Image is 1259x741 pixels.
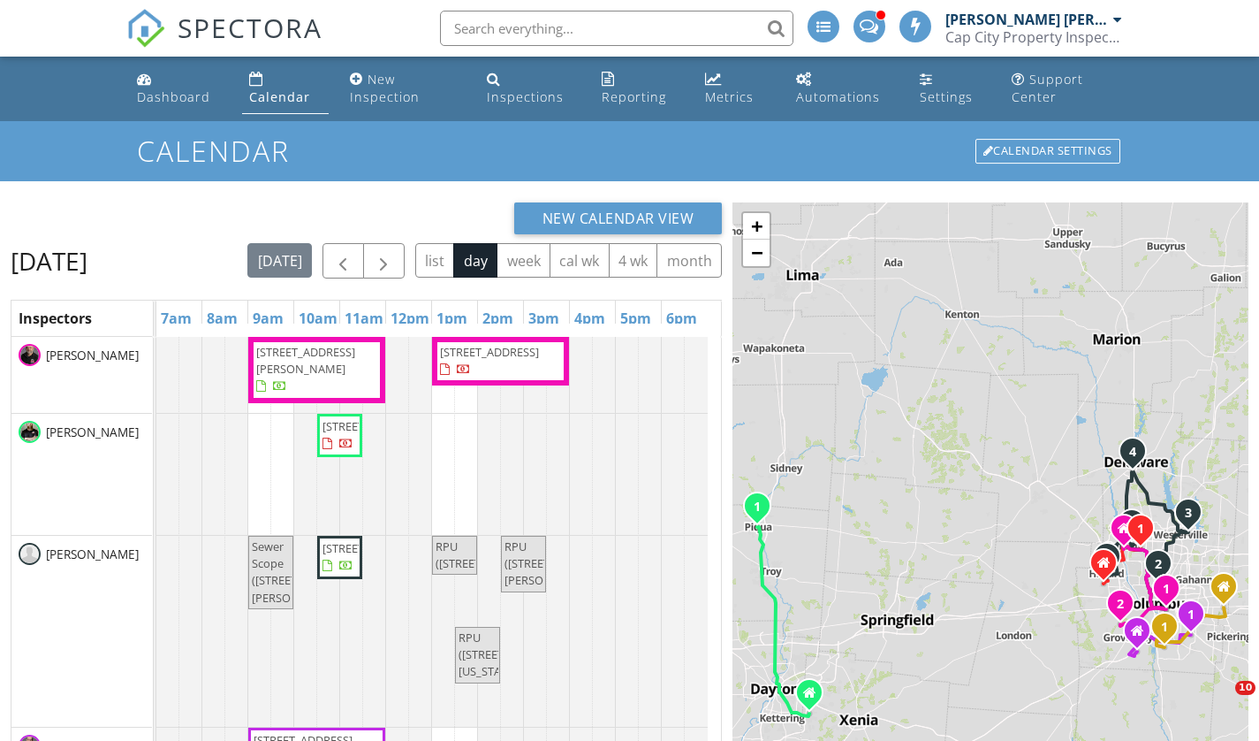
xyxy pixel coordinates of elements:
[19,421,41,443] img: final_dsc_0459.jpg
[453,243,497,278] button: day
[137,135,1121,166] h1: Calendar
[809,692,820,703] div: 250 Danern Drive, Beavercreek OH 45430
[1164,626,1175,637] div: 893 Aladdin Ct, Columbus, OH 43207
[662,304,702,332] a: 6pm
[609,243,658,278] button: 4 wk
[1185,507,1192,519] i: 3
[42,424,142,441] span: [PERSON_NAME]
[1124,528,1134,539] div: 6763 Welland St, Dublin OH 43017
[1191,614,1202,624] div: 3988 Three Rivers Dr, Groveport, OH 43125
[322,243,364,279] button: Previous day
[1120,603,1131,614] div: 4686 Parrau Dr, Columbus, OH 43228
[19,309,92,328] span: Inspectors
[1137,523,1144,535] i: 1
[178,9,322,46] span: SPECTORA
[504,539,607,588] span: RPU ([STREET_ADDRESS][PERSON_NAME])
[350,71,420,105] div: New Inspection
[459,630,561,679] span: RPU ([STREET_ADDRESS][US_STATE])
[480,64,580,114] a: Inspections
[11,243,87,279] h2: [DATE]
[247,243,312,278] button: [DATE]
[1129,446,1136,458] i: 4
[945,28,1122,46] div: Cap City Property Inspections LLC
[19,543,41,565] img: default-user-f0147aede5fd5fa78ca7ade42f37bd4542148d508eef1c3d3ea960f66861d68b.jpg
[796,88,880,105] div: Automations
[705,88,754,105] div: Metrics
[19,344,41,366] img: cci_dec_2020_headshot_1.jpg
[743,240,770,266] a: Zoom out
[432,304,472,332] a: 1pm
[156,304,196,332] a: 7am
[42,546,142,563] span: [PERSON_NAME]
[754,500,761,513] i: 1
[1161,621,1168,633] i: 1
[1163,583,1170,595] i: 1
[126,9,165,48] img: The Best Home Inspection Software - Spectora
[1166,588,1177,599] div: 887-889 E Livingston Ave, Columbus, OH 43205
[1158,563,1169,574] div: 2230 N 4th St, Columbus, OH 43201
[130,64,229,114] a: Dashboard
[913,64,991,114] a: Settings
[1155,558,1162,570] i: 2
[1141,528,1151,539] div: 6452 Brookbend Dr, Columbus, OH 43235
[616,304,656,332] a: 5pm
[974,137,1122,165] a: Calendar Settings
[42,347,142,364] span: [PERSON_NAME]
[698,64,776,114] a: Metrics
[252,539,354,606] span: Sewer Scope ([STREET_ADDRESS][PERSON_NAME])
[602,88,666,105] div: Reporting
[137,88,210,105] div: Dashboard
[436,539,542,571] span: RPU ([STREET_ADDRESS])
[570,304,610,332] a: 4pm
[1224,586,1234,597] div: 1537 Alar Ave, Reynoldsburg OH 43068
[1187,608,1195,621] i: 1
[1199,681,1241,723] iframe: Intercom live chat
[656,243,722,278] button: month
[343,64,466,114] a: New Inspection
[757,506,768,516] div: 441 Wood St, Piqua, OH 45356
[1133,451,1143,462] div: 170 Somerset Rd, Delaware, OH 43015
[202,304,242,332] a: 8am
[242,64,329,114] a: Calendar
[322,418,421,434] span: [STREET_ADDRESS]
[1137,630,1148,641] div: 2227 Buttercup Lane, Grove City OH 43123
[550,243,610,278] button: cal wk
[294,304,342,332] a: 10am
[340,304,388,332] a: 11am
[945,11,1109,28] div: [PERSON_NAME] [PERSON_NAME]
[386,304,434,332] a: 12pm
[1107,556,1118,567] div: 3627 Heywood Dr, Hilliard, OH 43026
[497,243,550,278] button: week
[256,344,355,377] span: [STREET_ADDRESS][PERSON_NAME]
[478,304,518,332] a: 2pm
[524,304,564,332] a: 3pm
[487,88,564,105] div: Inspections
[789,64,899,114] a: Automations (Advanced)
[1235,681,1255,695] span: 10
[1012,71,1083,105] div: Support Center
[1117,598,1124,610] i: 2
[249,88,310,105] div: Calendar
[440,344,539,360] span: [STREET_ADDRESS]
[743,213,770,240] a: Zoom in
[1005,64,1129,114] a: Support Center
[126,24,322,61] a: SPECTORA
[1104,562,1114,573] div: 5951 Collier Hill Drive, Hilliard OH 43026
[920,88,973,105] div: Settings
[440,11,793,46] input: Search everything...
[415,243,455,278] button: list
[248,304,288,332] a: 9am
[514,202,723,234] button: New Calendar View
[975,139,1120,164] div: Calendar Settings
[595,64,684,114] a: Reporting
[363,243,405,279] button: Next day
[1188,512,1199,523] div: 184 Kenmore Ct, Westerville, OH 43081
[322,540,421,556] span: [STREET_ADDRESS]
